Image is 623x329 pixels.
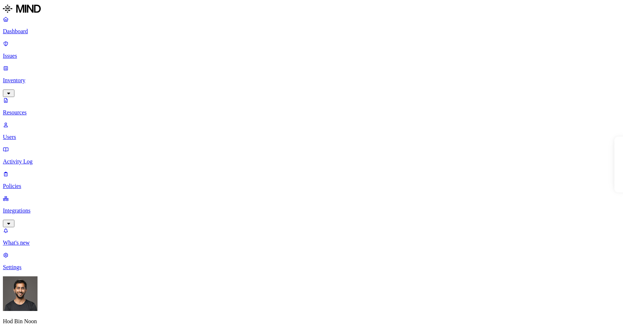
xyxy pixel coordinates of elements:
[3,158,620,165] p: Activity Log
[3,240,620,246] p: What's new
[3,183,620,189] p: Policies
[3,252,620,271] a: Settings
[3,65,620,96] a: Inventory
[3,40,620,59] a: Issues
[3,146,620,165] a: Activity Log
[3,3,41,14] img: MIND
[3,122,620,140] a: Users
[3,171,620,189] a: Policies
[3,97,620,116] a: Resources
[3,16,620,35] a: Dashboard
[3,227,620,246] a: What's new
[3,264,620,271] p: Settings
[3,53,620,59] p: Issues
[3,109,620,116] p: Resources
[3,195,620,226] a: Integrations
[3,276,38,311] img: Hod Bin Noon
[3,3,620,16] a: MIND
[3,77,620,84] p: Inventory
[3,28,620,35] p: Dashboard
[3,134,620,140] p: Users
[3,207,620,214] p: Integrations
